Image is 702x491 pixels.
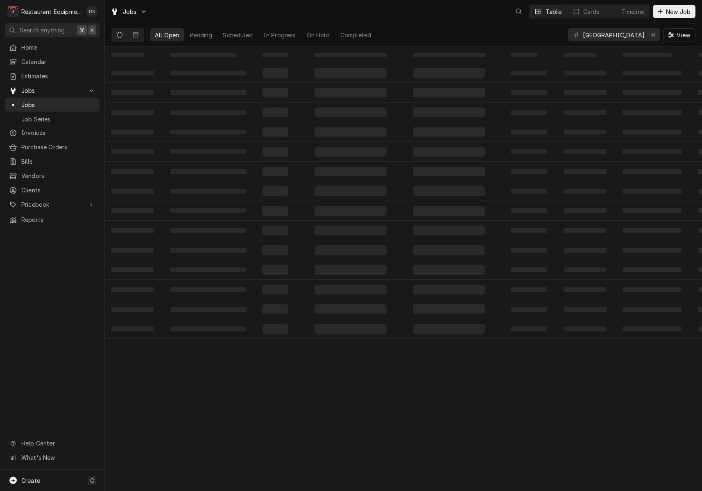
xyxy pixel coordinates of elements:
a: Estimates [5,69,100,83]
span: ‌ [413,226,485,235]
span: ‌ [564,307,606,312]
span: ‌ [564,208,606,213]
a: Go to Pricebook [5,198,100,211]
span: ‌ [511,248,547,253]
span: C [90,476,94,485]
span: ‌ [262,324,288,334]
span: ‌ [315,68,387,78]
span: ‌ [315,88,387,98]
span: ‌ [315,53,387,57]
span: ‌ [315,127,387,137]
span: ‌ [623,189,682,194]
span: ‌ [413,324,485,334]
span: ‌ [315,147,387,157]
span: View [675,31,692,39]
span: ‌ [262,127,288,137]
span: ‌ [511,53,537,57]
span: Clients [21,186,95,194]
span: ‌ [511,208,547,213]
span: ‌ [413,245,485,255]
span: ‌ [315,167,387,176]
span: ‌ [511,169,547,174]
span: ‌ [623,248,682,253]
span: ‌ [111,267,154,272]
span: ‌ [511,149,547,154]
span: ‌ [111,327,154,331]
span: ‌ [511,90,547,95]
span: ‌ [413,68,485,78]
span: ‌ [511,228,547,233]
span: ‌ [111,149,154,154]
button: Erase input [647,28,660,41]
span: ‌ [511,71,547,75]
a: Home [5,41,100,54]
div: Restaurant Equipment Diagnostics's Avatar [7,6,19,17]
a: Reports [5,213,100,226]
a: Invoices [5,126,100,139]
span: ‌ [111,287,154,292]
span: ‌ [262,167,288,176]
span: Search anything [20,26,65,34]
span: ‌ [262,245,288,255]
span: ‌ [413,53,485,57]
span: ‌ [262,53,288,57]
span: ‌ [564,228,606,233]
div: R [7,6,19,17]
a: Purchase Orders [5,140,100,154]
span: ‌ [511,307,547,312]
span: ‌ [511,327,547,331]
span: ‌ [170,110,246,115]
span: ‌ [413,147,485,157]
span: ‌ [315,107,387,117]
span: ‌ [315,226,387,235]
button: New Job [653,5,695,18]
div: Scheduled [223,31,252,39]
span: ‌ [564,90,606,95]
span: Reports [21,215,95,224]
span: ‌ [170,90,246,95]
span: New Job [664,7,692,16]
span: ‌ [315,186,387,196]
span: ‌ [564,53,596,57]
a: Go to What's New [5,451,100,464]
span: ‌ [170,149,246,154]
span: ‌ [170,53,236,57]
span: ‌ [623,267,682,272]
span: ‌ [170,208,246,213]
span: Jobs [123,7,137,16]
span: ‌ [564,71,606,75]
span: ‌ [262,304,288,314]
table: All Open Jobs List Loading [105,47,702,491]
span: ‌ [564,287,606,292]
span: ‌ [623,327,682,331]
span: Estimates [21,72,95,80]
span: ‌ [111,53,144,57]
span: ‌ [111,307,154,312]
span: ‌ [511,110,547,115]
span: ‌ [262,265,288,275]
span: Help Center [21,439,95,448]
span: Purchase Orders [21,143,95,151]
span: ‌ [111,169,154,174]
span: Invoices [21,128,95,137]
span: ‌ [564,130,606,135]
span: ‌ [111,248,154,253]
span: ‌ [170,228,246,233]
span: ‌ [315,324,387,334]
span: ‌ [564,327,606,331]
span: ‌ [170,71,246,75]
div: Completed [340,31,371,39]
span: ‌ [315,304,387,314]
a: Go to Jobs [5,84,100,97]
div: Table [546,7,562,16]
span: Calendar [21,57,95,66]
span: ‌ [315,285,387,295]
span: ‌ [111,208,154,213]
span: ‌ [623,149,682,154]
span: ‌ [564,110,606,115]
a: Jobs [5,98,100,112]
a: Clients [5,183,100,197]
a: Calendar [5,55,100,69]
span: Home [21,43,95,52]
span: ‌ [413,127,485,137]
